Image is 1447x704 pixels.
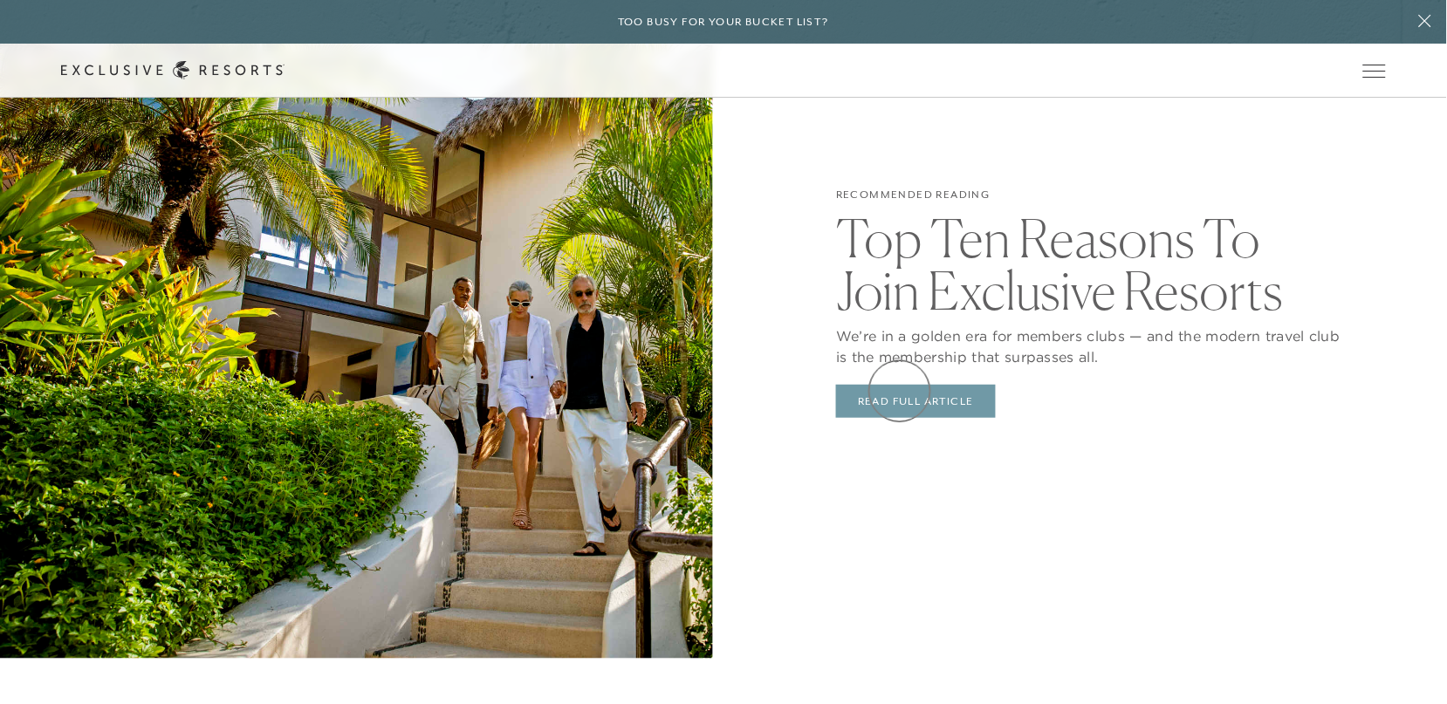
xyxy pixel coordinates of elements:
[836,187,1345,203] h6: Recommended Reading
[836,385,996,418] a: Read Full Article
[836,317,1345,367] p: We’re in a golden era for members clubs — and the modern travel club is the membership that surpa...
[618,14,829,31] h6: Too busy for your bucket list?
[1136,413,1447,704] iframe: Qualified Messenger
[1363,65,1386,77] button: Open navigation
[836,203,1345,317] h2: Top Ten Reasons To Join Exclusive Resorts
